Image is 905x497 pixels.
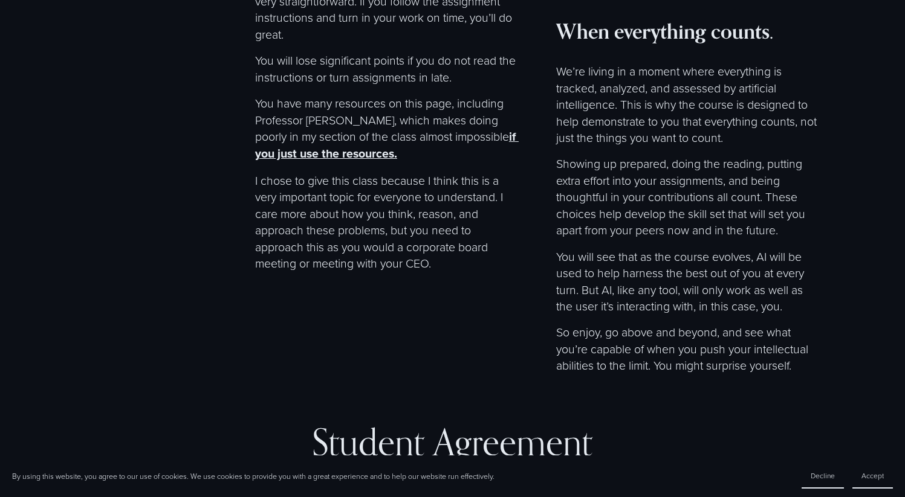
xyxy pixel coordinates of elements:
p: We’re living in a moment where everything is tracked, analyzed, and assessed by artificial intell... [556,63,817,146]
span: Decline [811,470,835,481]
strong: When everything counts. [556,19,773,44]
p: I chose to give this class because I think this is a very important topic for everyone to underst... [255,172,516,272]
p: Showing up prepared, doing the reading, putting extra effort into your assignments, and being tho... [556,155,817,238]
span: Accept [861,470,884,481]
p: You will lose significant points if you do not read the instructions or turn assignments in late. [255,52,516,85]
span: Student Agreement [312,420,592,464]
strong: if you just use the resources. [255,128,519,162]
p: You have many resources on this page, including Professor [PERSON_NAME], which makes doing poorly... [255,95,516,162]
p: You will see that as the course evolves, AI will be used to help harness the best out of you at e... [556,248,817,315]
button: Decline [802,464,844,489]
button: Accept [852,464,893,489]
p: So enjoy, go above and beyond, and see what you’re capable of when you push your intellectual abi... [556,324,817,373]
p: By using this website, you agree to our use of cookies. We use cookies to provide you with a grea... [12,471,495,481]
